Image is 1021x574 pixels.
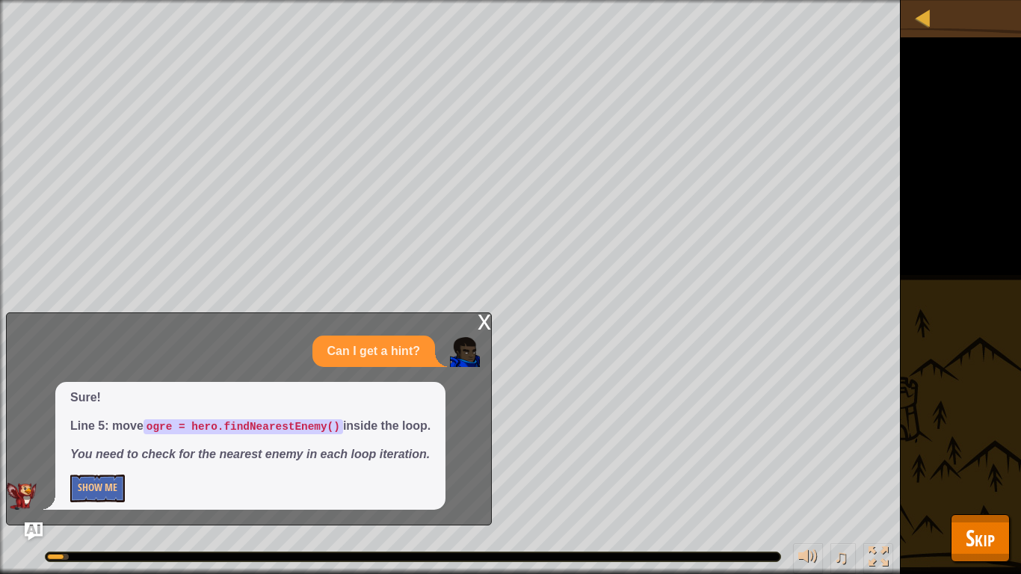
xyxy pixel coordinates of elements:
[70,475,125,502] button: Show Me
[833,546,848,568] span: ♫
[793,543,823,574] button: Adjust volume
[70,448,430,460] em: You need to check for the nearest enemy in each loop iteration.
[25,522,43,540] button: Ask AI
[70,389,431,407] p: Sure!
[478,313,491,328] div: x
[863,543,893,574] button: Toggle fullscreen
[450,337,480,367] img: Player
[830,543,856,574] button: ♫
[327,343,420,360] p: Can I get a hint?
[951,514,1010,562] button: Skip
[70,418,431,435] p: Line 5: move inside the loop.
[966,522,995,553] span: Skip
[144,419,343,434] code: ogre = hero.findNearestEnemy()
[7,483,37,510] img: AI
